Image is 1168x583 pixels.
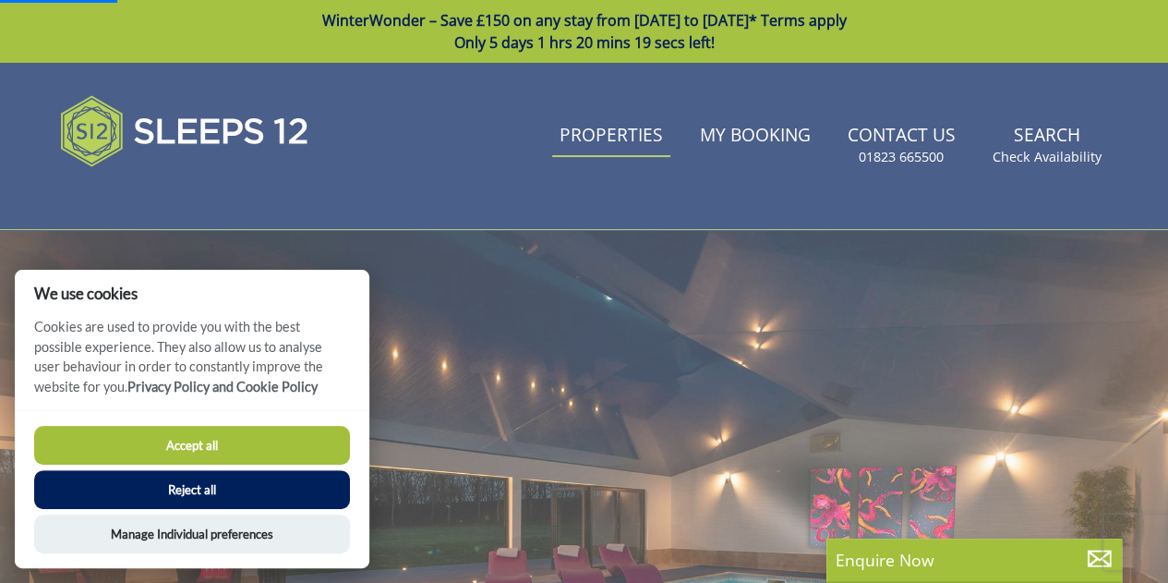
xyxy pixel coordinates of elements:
[51,188,245,204] iframe: Customer reviews powered by Trustpilot
[993,148,1102,166] small: Check Availability
[127,379,318,395] a: Privacy Policy and Cookie Policy
[34,426,350,465] button: Accept all
[836,548,1113,572] p: Enquire Now
[840,115,963,176] a: Contact Us01823 665500
[454,32,715,53] span: Only 5 days 1 hrs 20 mins 19 secs left!
[552,115,670,157] a: Properties
[859,148,944,166] small: 01823 665500
[15,285,369,302] h2: We use cookies
[34,470,350,509] button: Reject all
[60,85,309,177] img: Sleeps 12
[15,317,369,410] p: Cookies are used to provide you with the best possible experience. They also allow us to analyse ...
[34,515,350,553] button: Manage Individual preferences
[985,115,1109,176] a: SearchCheck Availability
[692,115,818,157] a: My Booking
